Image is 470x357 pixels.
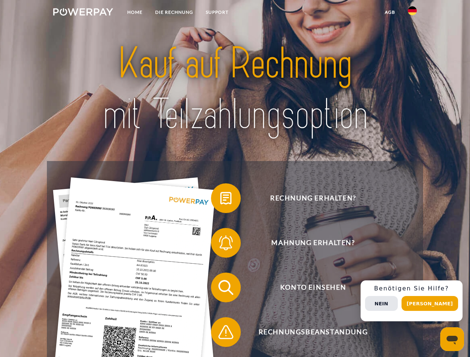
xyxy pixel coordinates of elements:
button: Mahnung erhalten? [211,228,405,258]
img: qb_warning.svg [217,323,235,341]
span: Rechnung erhalten? [222,183,404,213]
div: Schnellhilfe [361,280,463,321]
img: logo-powerpay-white.svg [53,8,113,16]
img: de [408,6,417,15]
span: Rechnungsbeanstandung [222,317,404,347]
button: Nein [365,296,398,311]
button: Konto einsehen [211,273,405,302]
a: SUPPORT [199,6,235,19]
a: agb [378,6,402,19]
h3: Benötigen Sie Hilfe? [365,285,458,292]
button: Rechnung erhalten? [211,183,405,213]
img: qb_bell.svg [217,234,235,252]
a: DIE RECHNUNG [149,6,199,19]
button: Rechnungsbeanstandung [211,317,405,347]
span: Mahnung erhalten? [222,228,404,258]
img: title-powerpay_de.svg [71,36,399,142]
iframe: Schaltfläche zum Öffnen des Messaging-Fensters [440,327,464,351]
img: qb_bill.svg [217,189,235,208]
a: Home [121,6,149,19]
span: Konto einsehen [222,273,404,302]
img: qb_search.svg [217,278,235,297]
button: [PERSON_NAME] [402,296,458,311]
